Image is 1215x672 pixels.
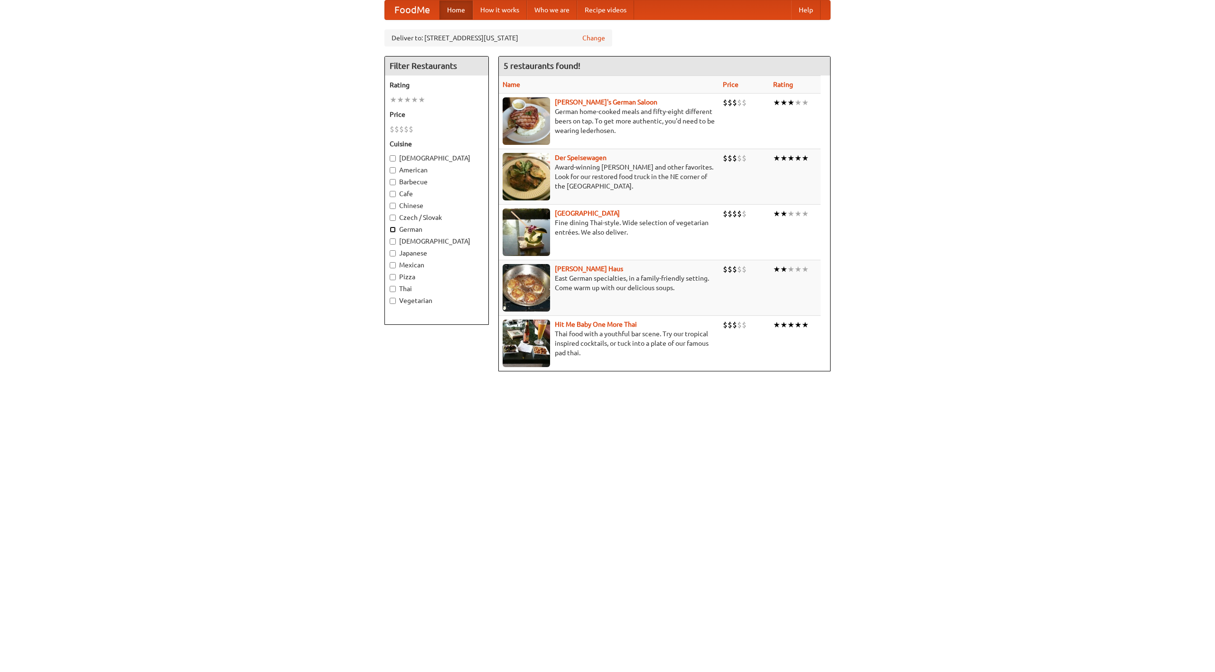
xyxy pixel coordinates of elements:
li: $ [732,208,737,219]
input: Cafe [390,191,396,197]
a: Der Speisewagen [555,154,607,161]
li: ★ [787,264,794,274]
li: ★ [773,320,780,330]
label: Thai [390,284,484,293]
li: ★ [794,97,802,108]
li: $ [728,264,732,274]
a: Help [791,0,821,19]
h4: Filter Restaurants [385,57,488,76]
li: $ [394,124,399,134]
li: $ [390,124,394,134]
input: Thai [390,286,396,292]
img: kohlhaus.jpg [503,264,550,312]
li: ★ [780,153,787,163]
li: $ [732,153,737,163]
label: Barbecue [390,177,484,187]
a: Hit Me Baby One More Thai [555,321,637,328]
input: Barbecue [390,179,396,185]
p: Award-winning [PERSON_NAME] and other favorites. Look for our restored food truck in the NE corne... [503,162,715,191]
li: $ [723,264,728,274]
li: ★ [773,264,780,274]
p: Thai food with a youthful bar scene. Try our tropical inspired cocktails, or tuck into a plate of... [503,329,715,358]
li: $ [399,124,404,134]
a: Change [582,33,605,43]
a: [GEOGRAPHIC_DATA] [555,209,620,217]
li: ★ [780,97,787,108]
li: $ [742,320,747,330]
li: $ [723,153,728,163]
div: Deliver to: [STREET_ADDRESS][US_STATE] [384,29,612,47]
input: Pizza [390,274,396,280]
li: ★ [802,153,809,163]
li: ★ [794,320,802,330]
li: ★ [397,95,404,105]
a: Name [503,81,520,88]
li: ★ [787,320,794,330]
li: ★ [794,264,802,274]
li: ★ [404,95,411,105]
li: ★ [802,264,809,274]
li: $ [404,124,409,134]
label: American [390,165,484,175]
input: Czech / Slovak [390,215,396,221]
input: American [390,167,396,173]
li: ★ [802,320,809,330]
h5: Cuisine [390,139,484,149]
li: ★ [773,153,780,163]
li: ★ [787,97,794,108]
a: FoodMe [385,0,439,19]
li: ★ [773,208,780,219]
li: ★ [794,208,802,219]
li: $ [732,264,737,274]
li: $ [723,208,728,219]
a: Home [439,0,473,19]
li: $ [409,124,413,134]
li: $ [742,97,747,108]
label: German [390,225,484,234]
li: ★ [787,153,794,163]
p: German home-cooked meals and fifty-eight different beers on tap. To get more authentic, you'd nee... [503,107,715,135]
li: $ [737,320,742,330]
h5: Rating [390,80,484,90]
li: $ [737,97,742,108]
img: satay.jpg [503,208,550,256]
input: Chinese [390,203,396,209]
label: Cafe [390,189,484,199]
label: Czech / Slovak [390,213,484,222]
h5: Price [390,110,484,119]
li: ★ [802,208,809,219]
a: [PERSON_NAME] Haus [555,265,623,273]
label: Pizza [390,272,484,282]
li: ★ [390,95,397,105]
a: Who we are [527,0,577,19]
ng-pluralize: 5 restaurants found! [504,61,580,70]
li: $ [742,208,747,219]
a: Price [723,81,738,88]
a: Rating [773,81,793,88]
input: Mexican [390,262,396,268]
p: Fine dining Thai-style. Wide selection of vegetarian entrées. We also deliver. [503,218,715,237]
li: $ [737,208,742,219]
label: [DEMOGRAPHIC_DATA] [390,237,484,246]
li: ★ [780,264,787,274]
li: ★ [780,320,787,330]
li: ★ [794,153,802,163]
li: $ [723,97,728,108]
label: Mexican [390,260,484,270]
li: $ [728,153,732,163]
li: $ [737,264,742,274]
input: Japanese [390,250,396,256]
li: ★ [411,95,418,105]
input: Vegetarian [390,298,396,304]
b: [PERSON_NAME]'s German Saloon [555,98,657,106]
img: babythai.jpg [503,320,550,367]
li: $ [732,97,737,108]
li: $ [723,320,728,330]
p: East German specialties, in a family-friendly setting. Come warm up with our delicious soups. [503,274,715,293]
li: $ [742,264,747,274]
li: ★ [418,95,425,105]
